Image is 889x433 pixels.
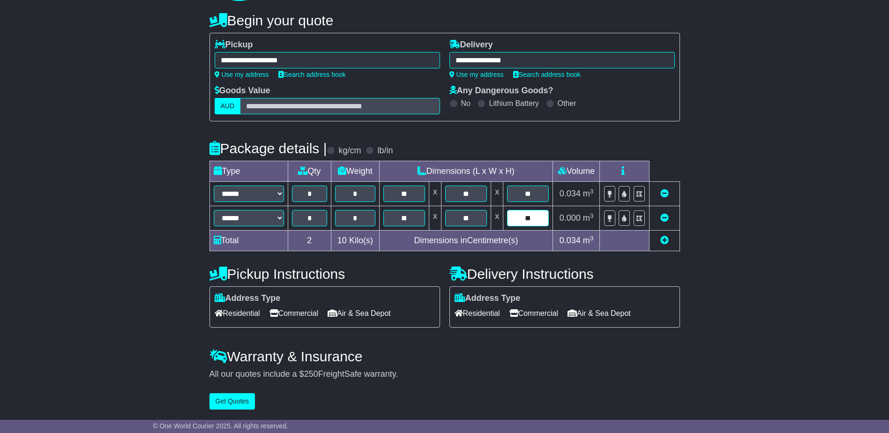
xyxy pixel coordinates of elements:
[583,236,594,245] span: m
[215,306,260,321] span: Residential
[590,188,594,195] sup: 3
[215,40,253,50] label: Pickup
[429,206,441,231] td: x
[377,146,393,156] label: lb/in
[513,71,581,78] a: Search address book
[215,71,269,78] a: Use my address
[568,306,631,321] span: Air & Sea Depot
[209,231,288,251] td: Total
[331,231,380,251] td: Kilo(s)
[209,266,440,282] h4: Pickup Instructions
[455,293,521,304] label: Address Type
[491,182,503,206] td: x
[209,349,680,364] h4: Warranty & Insurance
[215,98,241,114] label: AUD
[660,236,669,245] a: Add new item
[449,266,680,282] h4: Delivery Instructions
[153,422,288,430] span: © One World Courier 2025. All rights reserved.
[209,141,327,156] h4: Package details |
[215,293,281,304] label: Address Type
[461,99,471,108] label: No
[583,189,594,198] span: m
[449,86,553,96] label: Any Dangerous Goods?
[560,213,581,223] span: 0.000
[209,13,680,28] h4: Begin your quote
[489,99,539,108] label: Lithium Battery
[209,369,680,380] div: All our quotes include a $ FreightSafe warranty.
[288,231,331,251] td: 2
[328,306,391,321] span: Air & Sea Depot
[590,212,594,219] sup: 3
[491,206,503,231] td: x
[379,231,553,251] td: Dimensions in Centimetre(s)
[209,393,255,410] button: Get Quotes
[278,71,346,78] a: Search address book
[337,236,347,245] span: 10
[449,71,504,78] a: Use my address
[583,213,594,223] span: m
[553,161,600,182] td: Volume
[590,235,594,242] sup: 3
[269,306,318,321] span: Commercial
[331,161,380,182] td: Weight
[660,213,669,223] a: Remove this item
[429,182,441,206] td: x
[209,161,288,182] td: Type
[509,306,558,321] span: Commercial
[215,86,270,96] label: Goods Value
[455,306,500,321] span: Residential
[560,189,581,198] span: 0.034
[660,189,669,198] a: Remove this item
[449,40,493,50] label: Delivery
[558,99,576,108] label: Other
[304,369,318,379] span: 250
[560,236,581,245] span: 0.034
[288,161,331,182] td: Qty
[379,161,553,182] td: Dimensions (L x W x H)
[338,146,361,156] label: kg/cm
